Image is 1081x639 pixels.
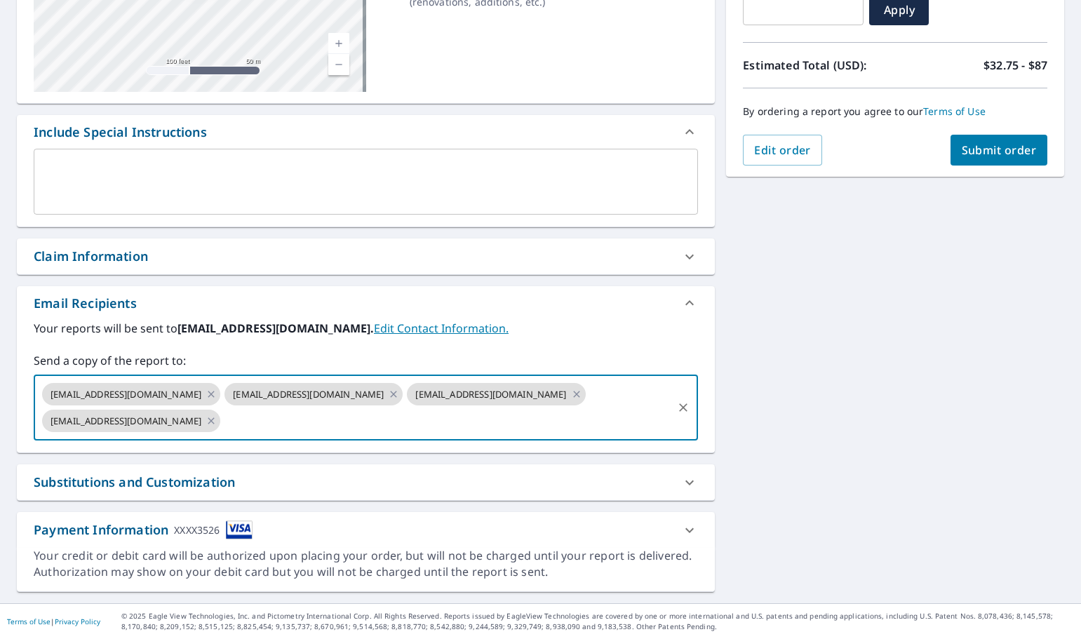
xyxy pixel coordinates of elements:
[374,321,509,336] a: EditContactInfo
[7,617,100,626] p: |
[224,388,392,401] span: [EMAIL_ADDRESS][DOMAIN_NAME]
[177,321,374,336] b: [EMAIL_ADDRESS][DOMAIN_NAME].
[34,320,698,337] label: Your reports will be sent to
[880,2,918,18] span: Apply
[962,142,1037,158] span: Submit order
[407,383,585,405] div: [EMAIL_ADDRESS][DOMAIN_NAME]
[224,383,403,405] div: [EMAIL_ADDRESS][DOMAIN_NAME]
[42,383,220,405] div: [EMAIL_ADDRESS][DOMAIN_NAME]
[328,54,349,75] a: Current Level 18, Zoom Out
[743,105,1047,118] p: By ordering a report you agree to our
[743,57,895,74] p: Estimated Total (USD):
[983,57,1047,74] p: $32.75 - $87
[34,294,137,313] div: Email Recipients
[42,388,210,401] span: [EMAIL_ADDRESS][DOMAIN_NAME]
[17,115,715,149] div: Include Special Instructions
[17,512,715,548] div: Payment InformationXXXX3526cardImage
[673,398,693,417] button: Clear
[34,352,698,369] label: Send a copy of the report to:
[407,388,575,401] span: [EMAIL_ADDRESS][DOMAIN_NAME]
[743,135,822,166] button: Edit order
[34,123,207,142] div: Include Special Instructions
[42,415,210,428] span: [EMAIL_ADDRESS][DOMAIN_NAME]
[121,611,1074,632] p: © 2025 Eagle View Technologies, Inc. and Pictometry International Corp. All Rights Reserved. Repo...
[754,142,811,158] span: Edit order
[34,520,253,539] div: Payment Information
[951,135,1048,166] button: Submit order
[923,105,986,118] a: Terms of Use
[17,464,715,500] div: Substitutions and Customization
[55,617,100,626] a: Privacy Policy
[17,286,715,320] div: Email Recipients
[34,548,698,580] div: Your credit or debit card will be authorized upon placing your order, but will not be charged unt...
[17,238,715,274] div: Claim Information
[328,33,349,54] a: Current Level 18, Zoom In
[174,520,220,539] div: XXXX3526
[34,247,148,266] div: Claim Information
[42,410,220,432] div: [EMAIL_ADDRESS][DOMAIN_NAME]
[34,473,235,492] div: Substitutions and Customization
[226,520,253,539] img: cardImage
[7,617,51,626] a: Terms of Use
